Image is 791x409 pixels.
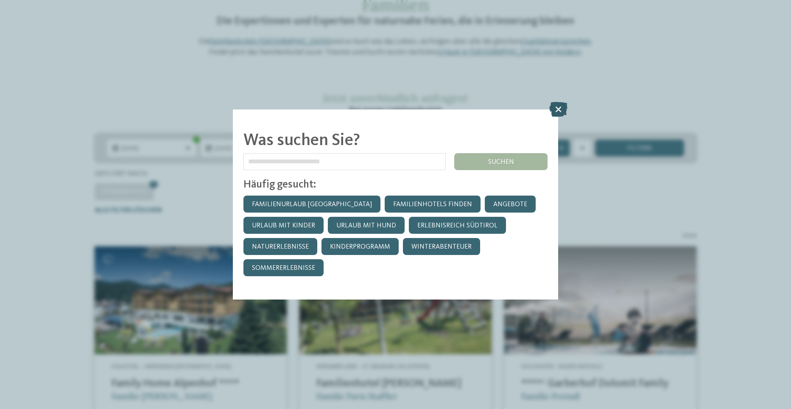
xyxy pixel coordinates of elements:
div: suchen [454,153,548,170]
a: Urlaub mit Kinder [243,217,324,234]
a: Kinderprogramm [321,238,399,255]
a: Sommererlebnisse [243,259,324,276]
span: Was suchen Sie? [243,132,360,149]
a: Familienurlaub [GEOGRAPHIC_DATA] [243,196,380,213]
span: Häufig gesucht: [243,179,316,190]
a: Winterabenteuer [403,238,480,255]
a: Erlebnisreich Südtirol [409,217,506,234]
a: Urlaub mit Hund [328,217,405,234]
a: Familienhotels finden [385,196,481,213]
a: Angebote [485,196,536,213]
a: Naturerlebnisse [243,238,317,255]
